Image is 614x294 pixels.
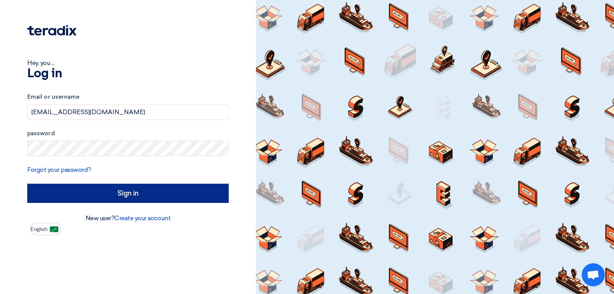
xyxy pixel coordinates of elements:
font: Log in [27,68,62,80]
button: English [30,223,61,235]
font: Email or username [27,93,79,100]
font: Hey, you ... [27,59,54,66]
input: Enter your business email or username [27,105,229,120]
font: password [27,130,55,137]
font: New user? [86,214,115,222]
img: ar-AR.png [50,226,58,232]
a: Open chat [582,263,605,286]
a: Create your account [114,214,170,222]
font: English [31,226,48,233]
img: Teradix logo [27,25,76,36]
input: Sign in [27,184,229,203]
a: Forgot your password? [27,166,91,173]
